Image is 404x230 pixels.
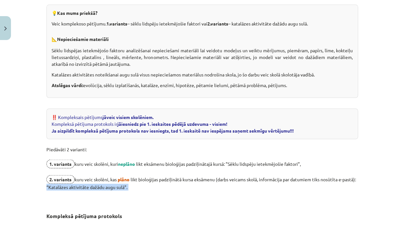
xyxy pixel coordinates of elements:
[4,26,7,31] img: icon-close-lesson-0947bae3869378f0d4975bcd49f059093ad1ed9edebbc8119c70593378902aed.svg
[103,114,153,120] b: jāveic visiem skolēniem.
[118,161,135,166] span: neplāno
[52,47,353,67] p: Sēklu lidspējas ietekmējošo faktoru analizēšanai nepieciešami materiāli lai veidotu modeļus un ve...
[57,36,109,42] strong: Nepieciešamie materiāli
[52,114,294,133] span: Kompleksais pētījums Kompleksā pētījuma protokols ir
[52,121,294,133] b: jāiesniedz pie 1. ieskaites pēdējā uzdevuma - visiem! Ja aizpildīt kompleksā pētījuma protokols n...
[46,159,74,168] span: 1. variants
[106,21,127,26] strong: 1.variants
[49,176,72,182] strong: 2. variants
[46,139,358,204] p: Piedāvāti 2 varianti: kuru veic skolēni, kuri likt eksāmenu bioloģijas padziļinātajā kursā: ”Sēkl...
[52,71,353,78] p: Katalāzes aktivitātes noteikšanai augu sulā visus nepieciešamos materiālus nodrošina skola, jo šo...
[52,82,353,89] p: evolūcija, sēklu izplatīšanās, katalāze, enzīmi, hipotēze, pētamie lielumi, pētāmā problēma, pētī...
[46,212,122,219] b: Kompleksā pētījuma protokols
[57,10,97,16] strong: Kas mums priekšā?
[52,10,353,16] p: 💡
[52,114,58,120] b: ‼️
[118,176,130,182] span: plāno
[52,31,353,43] p: 📐
[52,82,83,88] strong: Atslēgas vārdi:
[52,20,353,27] p: Veic komplekoso pētījumu. – sēklu lidspēju ietekmējošie faktori vai – katalāzes aktivitāte dažādu...
[207,21,228,26] strong: 2.variants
